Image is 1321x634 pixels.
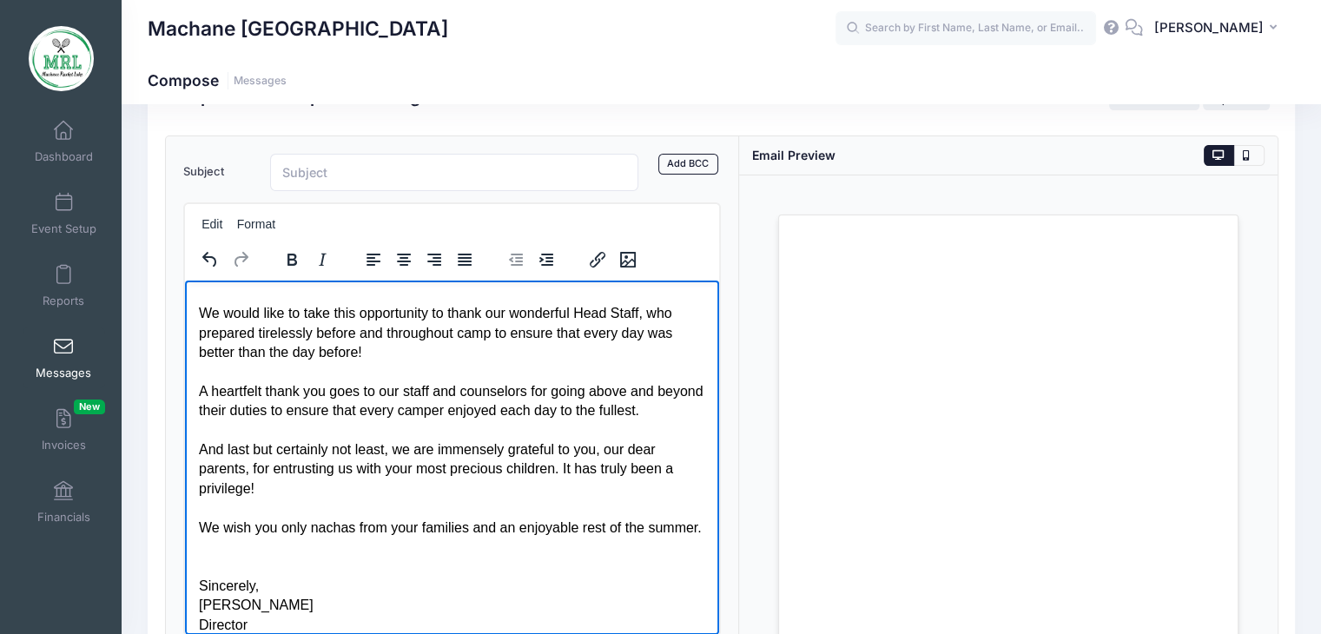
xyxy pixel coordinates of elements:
a: Messages [234,75,287,88]
span: Reports [43,294,84,308]
div: image [572,242,653,276]
a: Event Setup [23,183,105,244]
button: Align center [389,248,419,272]
button: Align right [419,248,449,272]
a: Reports [23,255,105,316]
a: Financials [23,472,105,532]
div: alignment [348,242,491,276]
button: Undo [195,248,225,272]
label: Subject [175,154,261,191]
div: indentation [491,242,572,276]
span: Format [237,217,275,231]
span: Edit [201,217,222,231]
button: Align left [359,248,388,272]
div: formatting [267,242,348,276]
span: Dashboard [35,149,93,164]
div: history [185,242,267,276]
button: Italic [307,248,337,272]
button: Redo [226,248,255,272]
a: Messages [23,327,105,388]
button: Bold [277,248,307,272]
span: Event Setup [31,221,96,236]
a: Dashboard [23,111,105,172]
span: Financials [37,510,90,525]
button: Insert/edit link [583,248,612,272]
div: Email Preview [752,146,836,164]
button: Increase indent [532,248,561,272]
button: Decrease indent [501,248,531,272]
span: [PERSON_NAME] [1154,18,1264,37]
h1: Machane [GEOGRAPHIC_DATA] [148,9,448,49]
input: Subject [270,154,639,191]
input: Search by First Name, Last Name, or Email... [836,11,1096,46]
span: Invoices [42,438,86,452]
button: Justify [450,248,479,272]
button: Insert/edit image [613,248,643,272]
a: Add BCC [658,154,718,175]
img: Machane Racket Lake [29,26,94,91]
h1: Compose [148,71,287,89]
span: Messages [36,366,91,380]
a: InvoicesNew [23,400,105,460]
span: New [74,400,105,414]
button: [PERSON_NAME] [1143,9,1295,49]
